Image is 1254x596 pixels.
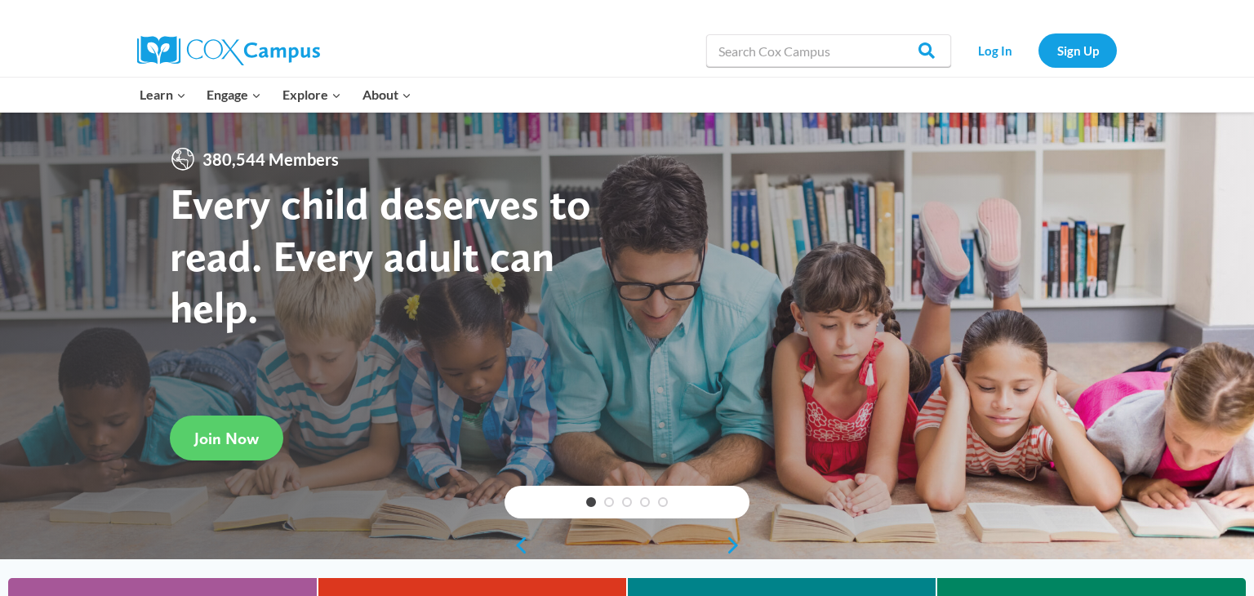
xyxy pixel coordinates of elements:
[640,497,650,507] a: 4
[622,497,632,507] a: 3
[725,536,749,555] a: next
[194,429,259,448] span: Join Now
[505,529,749,562] div: content slider buttons
[586,497,596,507] a: 1
[362,84,411,105] span: About
[959,33,1030,67] a: Log In
[207,84,261,105] span: Engage
[170,416,283,460] a: Join Now
[196,146,345,172] span: 380,544 Members
[604,497,614,507] a: 2
[170,177,591,333] strong: Every child deserves to read. Every adult can help.
[706,34,951,67] input: Search Cox Campus
[505,536,529,555] a: previous
[137,36,320,65] img: Cox Campus
[1038,33,1117,67] a: Sign Up
[658,497,668,507] a: 5
[140,84,186,105] span: Learn
[959,33,1117,67] nav: Secondary Navigation
[129,78,421,112] nav: Primary Navigation
[282,84,341,105] span: Explore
